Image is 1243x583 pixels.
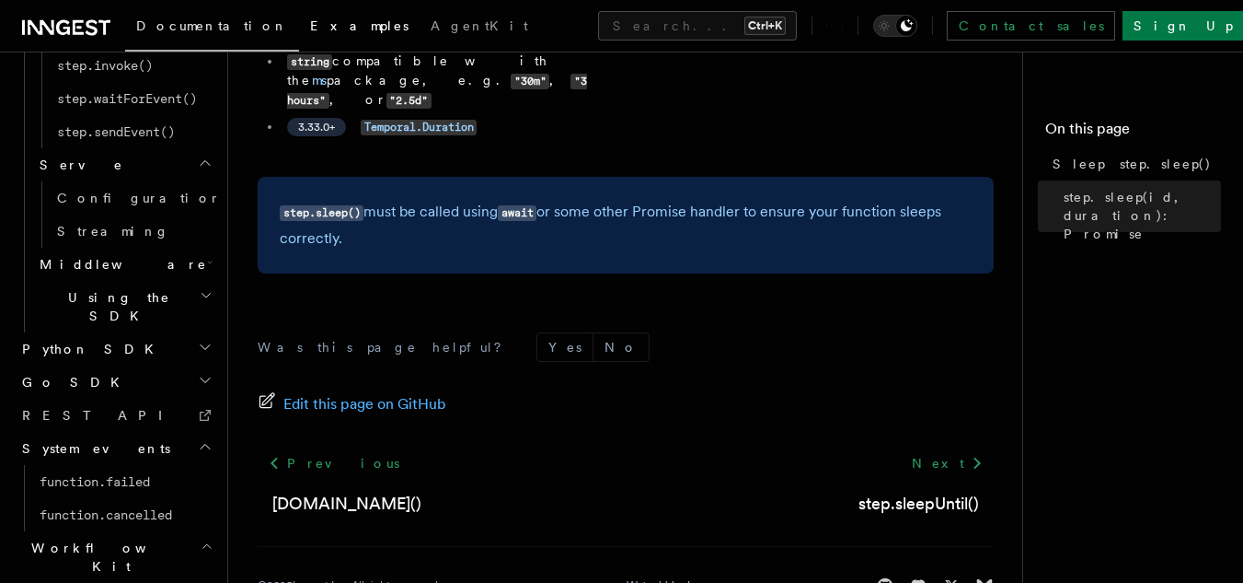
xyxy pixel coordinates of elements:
[15,465,216,531] div: System events
[361,119,477,134] a: Temporal.Duration
[32,288,200,325] span: Using the SDK
[50,82,216,115] a: step.waitForEvent()
[32,465,216,498] a: function.failed
[280,205,363,221] code: step.sleep()
[287,54,332,70] code: string
[361,120,477,135] code: Temporal.Duration
[873,15,917,37] button: Toggle dark mode
[1064,188,1221,243] span: step.sleep(id, duration): Promise
[15,373,131,391] span: Go SDK
[258,391,446,417] a: Edit this page on GitHub
[50,49,216,82] a: step.invoke()
[901,447,994,480] a: Next
[57,91,197,106] span: step.waitForEvent()
[40,507,172,522] span: function.cancelled
[15,432,216,465] button: System events
[258,338,514,356] p: Was this page helpful?
[50,115,216,148] a: step.sendEvent()
[22,408,178,423] span: REST API
[283,391,446,417] span: Edit this page on GitHub
[32,498,216,531] a: function.cancelled
[50,215,216,248] a: Streaming
[50,181,216,215] a: Configuration
[744,17,786,35] kbd: Ctrl+K
[258,447,409,480] a: Previous
[386,93,432,109] code: "2.5d"
[598,11,797,41] button: Search...Ctrl+K
[32,255,207,274] span: Middleware
[32,148,216,181] button: Serve
[287,74,587,109] code: "3 hours"
[57,224,169,239] span: Streaming
[858,491,979,517] a: step.sleepUntil()
[32,281,216,332] button: Using the SDK
[312,73,327,87] a: ms
[511,74,549,89] code: "30m"
[57,124,175,139] span: step.sendEvent()
[280,199,972,251] p: must be called using or some other Promise handler to ensure your function sleeps correctly.
[299,6,420,50] a: Examples
[1045,118,1221,147] h4: On this page
[282,52,611,110] li: compatible with the package, e.g. , , or
[125,6,299,52] a: Documentation
[57,58,153,73] span: step.invoke()
[420,6,539,50] a: AgentKit
[1056,181,1221,251] a: step.sleep(id, duration): Promise
[57,191,224,205] span: Configuration
[136,18,288,33] span: Documentation
[40,474,150,489] span: function.failed
[298,120,335,134] span: 3.33.0+
[593,333,649,361] button: No
[310,18,409,33] span: Examples
[272,491,421,517] a: [DOMAIN_NAME]()
[1053,155,1212,173] span: Sleep step.sleep()
[498,205,536,221] code: await
[1045,147,1221,181] a: Sleep step.sleep()
[15,366,216,399] button: Go SDK
[32,156,123,174] span: Serve
[15,340,165,358] span: Python SDK
[431,18,528,33] span: AgentKit
[15,539,201,576] span: Workflow Kit
[537,333,593,361] button: Yes
[32,181,216,248] div: Serve
[15,531,216,583] button: Workflow Kit
[947,11,1115,41] a: Contact sales
[15,399,216,432] a: REST API
[15,439,170,458] span: System events
[32,248,216,281] button: Middleware
[15,332,216,366] button: Python SDK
